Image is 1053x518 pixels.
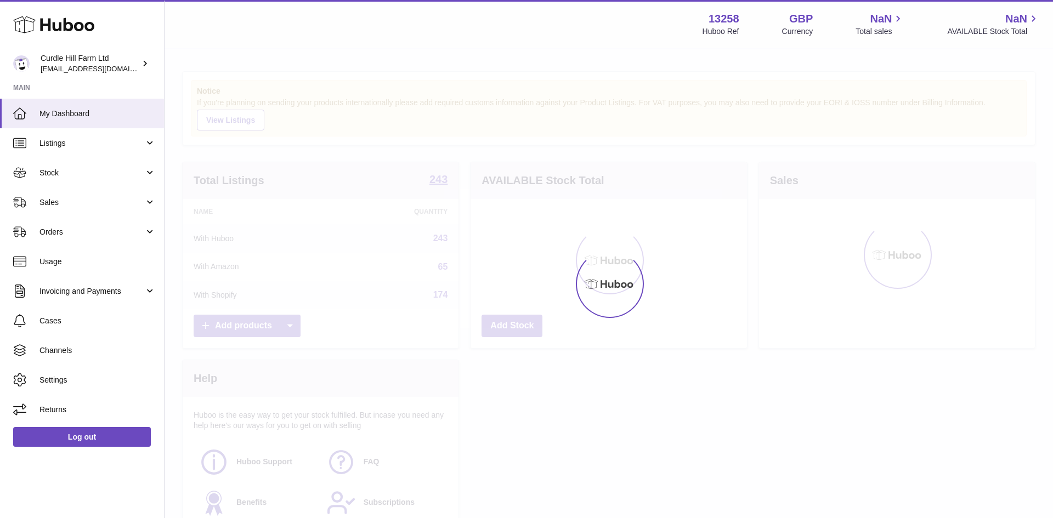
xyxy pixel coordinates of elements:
span: My Dashboard [39,109,156,119]
span: Stock [39,168,144,178]
a: NaN Total sales [856,12,904,37]
a: NaN AVAILABLE Stock Total [947,12,1040,37]
span: Cases [39,316,156,326]
span: NaN [870,12,892,26]
span: [EMAIL_ADDRESS][DOMAIN_NAME] [41,64,161,73]
span: Channels [39,345,156,356]
span: Usage [39,257,156,267]
span: Sales [39,197,144,208]
span: Listings [39,138,144,149]
span: Settings [39,375,156,385]
span: NaN [1005,12,1027,26]
span: Returns [39,405,156,415]
span: Orders [39,227,144,237]
span: Invoicing and Payments [39,286,144,297]
div: Curdle Hill Farm Ltd [41,53,139,74]
strong: GBP [789,12,813,26]
span: AVAILABLE Stock Total [947,26,1040,37]
strong: 13258 [709,12,739,26]
span: Total sales [856,26,904,37]
div: Huboo Ref [703,26,739,37]
img: internalAdmin-13258@internal.huboo.com [13,55,30,72]
a: Log out [13,427,151,447]
div: Currency [782,26,813,37]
